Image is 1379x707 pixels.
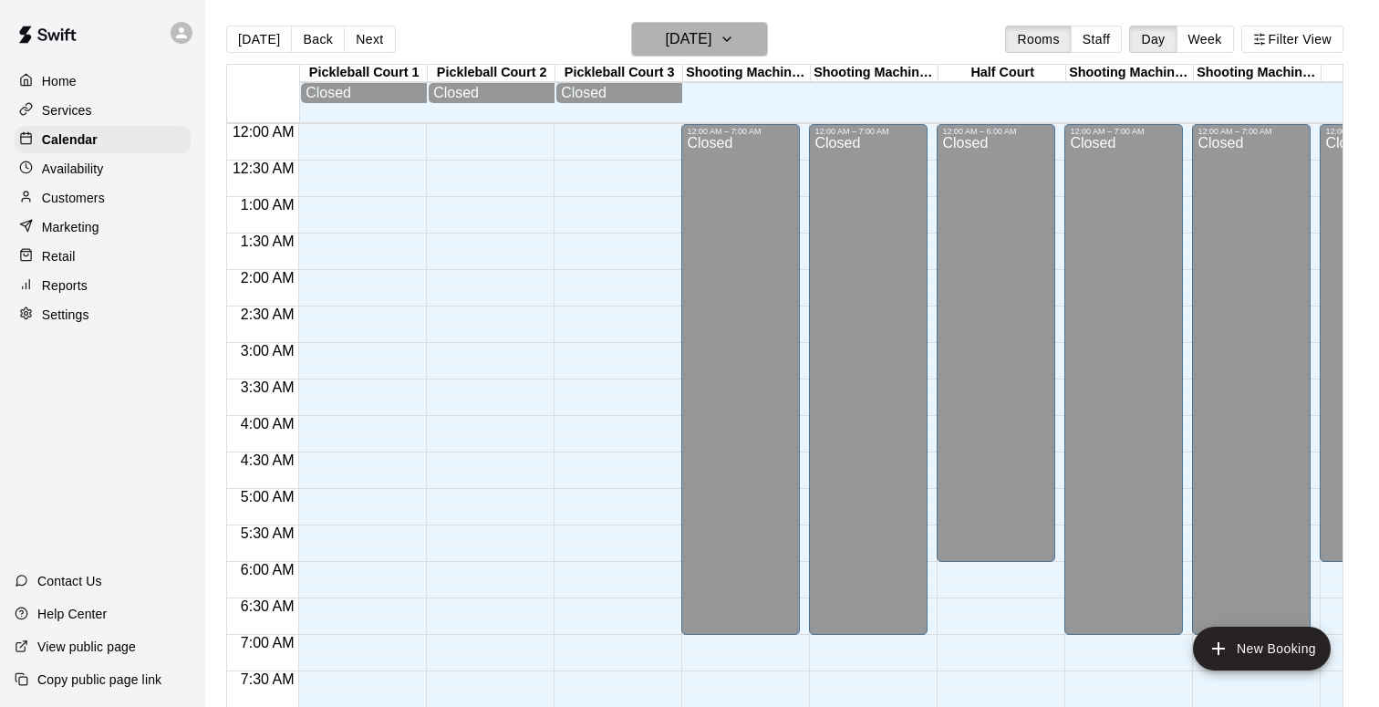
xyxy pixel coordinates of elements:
[1064,124,1183,635] div: 12:00 AM – 7:00 AM: Closed
[226,26,292,53] button: [DATE]
[1070,136,1177,641] div: Closed
[42,247,76,265] p: Retail
[236,197,299,213] span: 1:00 AM
[42,130,98,149] p: Calendar
[228,161,299,176] span: 12:30 AM
[433,85,550,101] div: Closed
[15,272,191,299] a: Reports
[814,136,922,641] div: Closed
[236,598,299,614] span: 6:30 AM
[938,65,1066,82] div: Half Court
[228,124,299,140] span: 12:00 AM
[1192,124,1311,635] div: 12:00 AM – 7:00 AM: Closed
[236,525,299,541] span: 5:30 AM
[15,97,191,124] a: Services
[1129,26,1177,53] button: Day
[15,68,191,95] a: Home
[15,243,191,270] a: Retail
[687,136,794,641] div: Closed
[15,155,191,182] a: Availability
[665,26,711,52] h6: [DATE]
[236,379,299,395] span: 3:30 AM
[300,65,428,82] div: Pickleball Court 1
[42,276,88,295] p: Reports
[306,85,422,101] div: Closed
[428,65,555,82] div: Pickleball Court 2
[1177,26,1234,53] button: Week
[344,26,395,53] button: Next
[37,671,161,689] p: Copy public page link
[42,160,104,178] p: Availability
[1194,65,1322,82] div: Shooting Machine 4
[236,416,299,431] span: 4:00 AM
[236,635,299,650] span: 7:00 AM
[15,184,191,212] a: Customers
[15,126,191,153] a: Calendar
[1070,127,1177,136] div: 12:00 AM – 7:00 AM
[236,562,299,577] span: 6:00 AM
[42,306,89,324] p: Settings
[687,127,794,136] div: 12:00 AM – 7:00 AM
[942,136,1050,568] div: Closed
[1071,26,1123,53] button: Staff
[37,638,136,656] p: View public page
[942,127,1050,136] div: 12:00 AM – 6:00 AM
[236,489,299,504] span: 5:00 AM
[15,301,191,328] a: Settings
[236,452,299,468] span: 4:30 AM
[42,218,99,236] p: Marketing
[1005,26,1071,53] button: Rooms
[561,85,678,101] div: Closed
[291,26,345,53] button: Back
[236,307,299,322] span: 2:30 AM
[42,189,105,207] p: Customers
[236,270,299,286] span: 2:00 AM
[809,124,928,635] div: 12:00 AM – 7:00 AM: Closed
[1193,627,1331,671] button: add
[1198,127,1305,136] div: 12:00 AM – 7:00 AM
[631,22,768,57] button: [DATE]
[681,124,800,635] div: 12:00 AM – 7:00 AM: Closed
[555,65,683,82] div: Pickleball Court 3
[37,605,107,623] p: Help Center
[1241,26,1343,53] button: Filter View
[1198,136,1305,641] div: Closed
[37,572,102,590] p: Contact Us
[811,65,938,82] div: Shooting Machine 2
[937,124,1055,562] div: 12:00 AM – 6:00 AM: Closed
[42,101,92,120] p: Services
[15,213,191,241] a: Marketing
[814,127,922,136] div: 12:00 AM – 7:00 AM
[236,234,299,249] span: 1:30 AM
[236,671,299,687] span: 7:30 AM
[236,343,299,359] span: 3:00 AM
[42,72,77,90] p: Home
[1066,65,1194,82] div: Shooting Machine 3
[683,65,811,82] div: Shooting Machine 1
